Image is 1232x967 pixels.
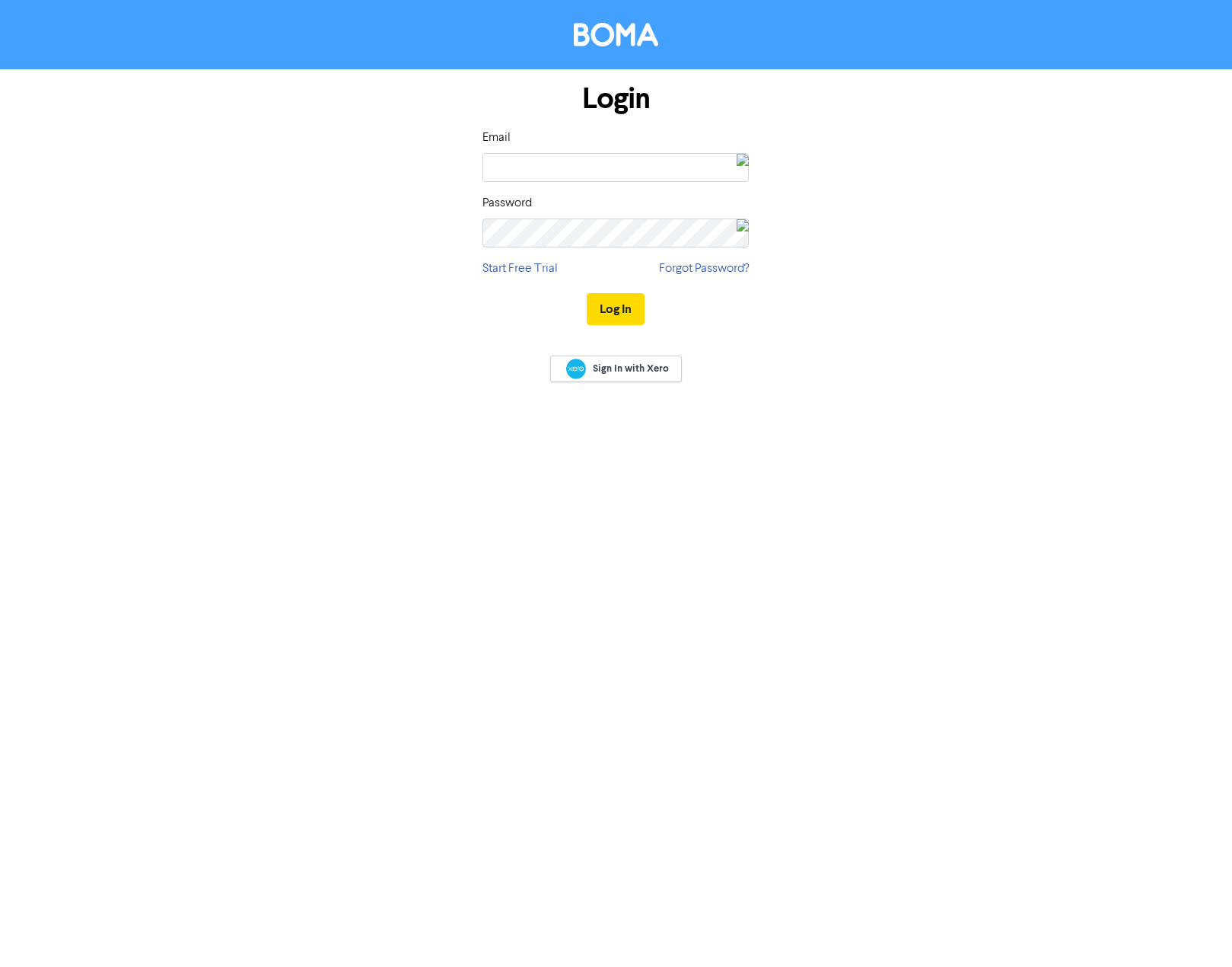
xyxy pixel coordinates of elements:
a: Start Free Trial [482,260,558,278]
label: Email [482,129,511,147]
a: Sign In with Xero [550,356,681,382]
span: Sign In with Xero [593,362,669,375]
img: BOMA Logo [574,23,658,46]
button: Log In [587,293,645,325]
h1: Login [482,81,749,116]
img: Xero logo [566,359,586,379]
label: Password [482,194,532,212]
a: Forgot Password? [659,260,749,278]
